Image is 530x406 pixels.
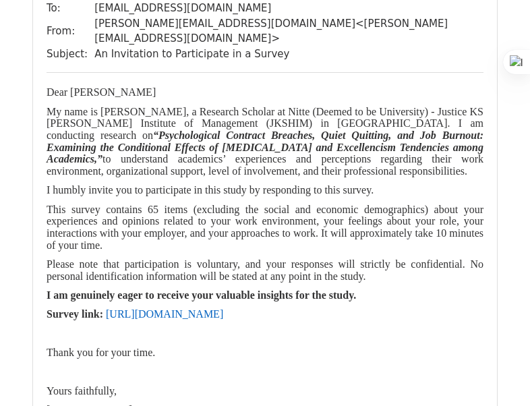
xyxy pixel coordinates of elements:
span: Survey link: [47,308,103,320]
td: From: [47,16,94,47]
iframe: Chat Widget [463,341,530,406]
a: [URL][DOMAIN_NAME] [106,309,223,320]
span: Thank you for your time. [47,347,155,358]
td: [PERSON_NAME][EMAIL_ADDRESS][DOMAIN_NAME] < [PERSON_NAME][EMAIL_ADDRESS][DOMAIN_NAME] > [94,16,483,47]
span: Yours faithfully, [47,385,117,397]
i: “Psychological Contract Breaches, Quiet Quitting, and Job Burnout: Examining the Conditional Effe... [47,129,483,165]
span: I humbly invite you to participate in this study by responding to this survey. [47,184,374,196]
td: An Invitation to Participate in a Survey [94,47,483,62]
span: I am genuinely eager to receive your valuable insights for the study. [47,289,356,301]
td: To: [47,1,94,16]
span: This survey contains 65 items (excluding the social and economic demographics) about your experie... [47,204,483,251]
td: [EMAIL_ADDRESS][DOMAIN_NAME] [94,1,483,16]
span: My name is [PERSON_NAME], a Research Scholar at Nitte (Deemed to be University) - Justice KS [PER... [47,106,483,177]
td: Subject: [47,47,94,62]
span: Dear [PERSON_NAME] [47,86,156,98]
span: Please note that participation is voluntary, and your responses will strictly be confidential. No... [47,258,483,282]
span: [URL][DOMAIN_NAME] [106,308,223,320]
